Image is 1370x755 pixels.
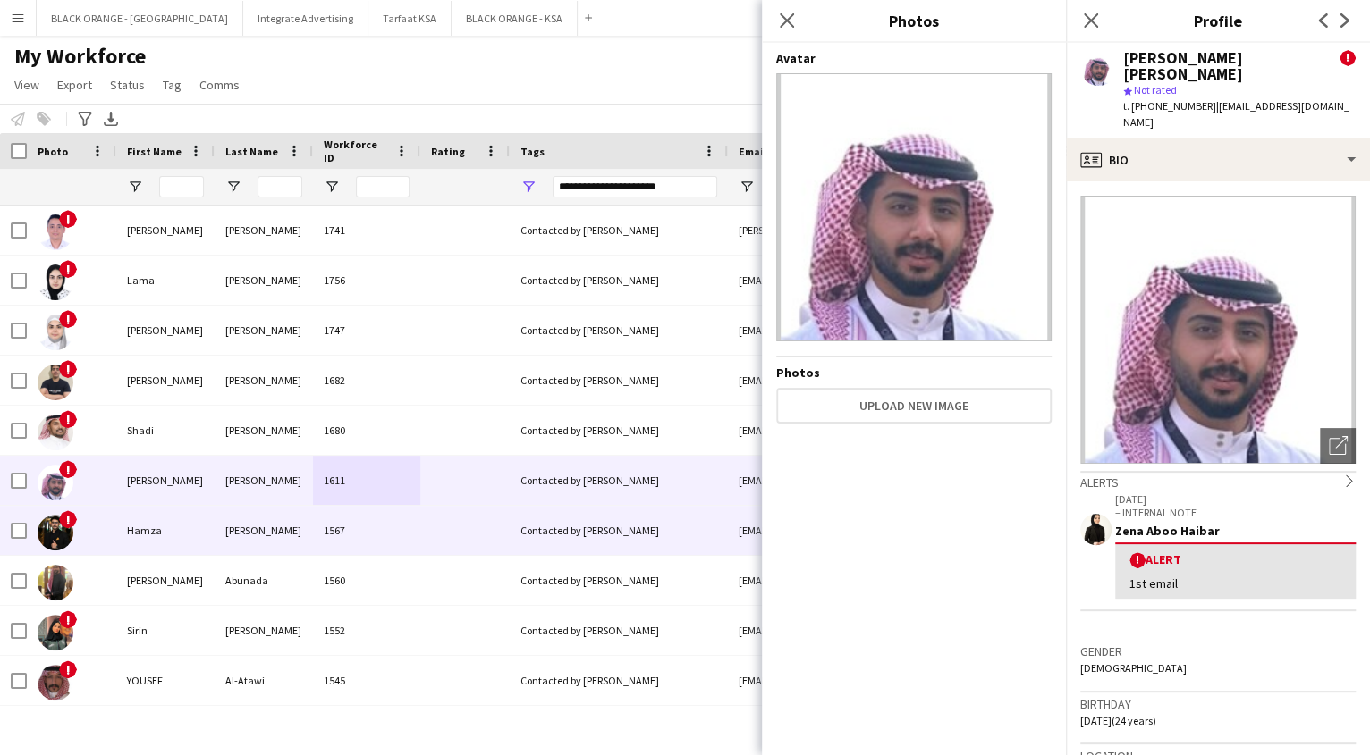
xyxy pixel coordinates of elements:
[156,73,189,96] a: Tag
[739,179,755,195] button: Open Filter Menu
[116,706,215,755] div: Yasin
[38,365,73,400] img: Khalid Ahmad
[1115,492,1356,506] p: [DATE]
[215,306,313,355] div: [PERSON_NAME]
[452,1,578,36] button: BLACK ORANGE - KSA
[110,77,145,93] span: Status
[728,306,1086,355] div: [EMAIL_ADDRESS][DOMAIN_NAME]
[313,456,420,505] div: 1611
[116,406,215,455] div: Shadi
[14,77,39,93] span: View
[431,145,465,158] span: Rating
[116,306,215,355] div: [PERSON_NAME]
[313,556,420,605] div: 1560
[116,206,215,255] div: [PERSON_NAME]
[739,145,767,158] span: Email
[38,214,73,250] img: Deepender Singh
[225,179,241,195] button: Open Filter Menu
[116,256,215,305] div: Lama
[313,406,420,455] div: 1680
[728,406,1086,455] div: [EMAIL_ADDRESS][DOMAIN_NAME]
[116,556,215,605] div: [PERSON_NAME]
[1320,428,1356,464] div: Open photos pop-in
[313,606,420,655] div: 1552
[1134,83,1177,96] span: Not rated
[215,706,313,755] div: Alshawish
[1129,575,1341,591] div: 1st email
[728,206,1086,255] div: [PERSON_NAME][EMAIL_ADDRESS][DOMAIN_NAME]
[510,506,728,555] div: Contacted by [PERSON_NAME]
[59,660,77,678] span: !
[313,706,420,755] div: 1519
[368,1,452,36] button: Tarfaat KSA
[116,356,215,405] div: [PERSON_NAME]
[127,145,182,158] span: First Name
[116,656,215,705] div: YOUSEF
[159,176,204,197] input: First Name Filter Input
[74,108,96,130] app-action-btn: Advanced filters
[510,356,728,405] div: Contacted by [PERSON_NAME]
[243,1,368,36] button: Integrate Advertising
[520,145,545,158] span: Tags
[38,264,73,300] img: Lama Ahmad
[728,456,1086,505] div: [EMAIL_ADDRESS][DOMAIN_NAME]
[1080,643,1356,659] h3: Gender
[510,706,728,755] div: Contacted by [PERSON_NAME] , To be interviewed
[313,206,420,255] div: 1741
[38,515,73,550] img: Hamza Husam aldeen
[14,43,146,70] span: My Workforce
[510,656,728,705] div: Contacted by [PERSON_NAME]
[1080,696,1356,712] h3: Birthday
[520,179,537,195] button: Open Filter Menu
[37,1,243,36] button: BLACK ORANGE - [GEOGRAPHIC_DATA]
[313,306,420,355] div: 1747
[1115,523,1356,539] div: Zena Aboo Haibar
[38,315,73,350] img: Lina Ahmad
[59,360,77,378] span: !
[776,73,1052,341] img: Crew avatar
[356,176,410,197] input: Workforce ID Filter Input
[510,406,728,455] div: Contacted by [PERSON_NAME]
[215,456,313,505] div: [PERSON_NAME]
[510,606,728,655] div: Contacted by [PERSON_NAME]
[1080,471,1356,491] div: Alerts
[215,406,313,455] div: [PERSON_NAME]
[1080,196,1356,464] img: Crew avatar or photo
[38,415,73,450] img: Shadi Abbas
[215,206,313,255] div: [PERSON_NAME]
[225,145,278,158] span: Last Name
[324,138,388,164] span: Workforce ID
[38,615,73,650] img: Sirin Al Eide
[776,365,1052,381] h4: Photos
[103,73,152,96] a: Status
[1080,661,1187,675] span: [DEMOGRAPHIC_DATA]
[7,73,47,96] a: View
[1129,551,1341,568] div: Alert
[1340,50,1356,66] span: !
[728,256,1086,305] div: [EMAIL_ADDRESS][DOMAIN_NAME]
[776,388,1052,424] button: Upload new image
[59,210,77,228] span: !
[215,656,313,705] div: Al-Atawi
[38,565,73,600] img: Yazan Abunada
[215,256,313,305] div: [PERSON_NAME]
[510,256,728,305] div: Contacted by [PERSON_NAME]
[762,9,1066,32] h3: Photos
[59,410,77,428] span: !
[127,179,143,195] button: Open Filter Menu
[59,610,77,628] span: !
[38,145,68,158] span: Photo
[1129,552,1146,568] span: !
[324,179,340,195] button: Open Filter Menu
[1115,506,1356,519] p: – INTERNAL NOTE
[1123,99,1216,113] span: t. [PHONE_NUMBER]
[57,77,92,93] span: Export
[215,356,313,405] div: [PERSON_NAME]
[728,606,1086,655] div: [EMAIL_ADDRESS][DOMAIN_NAME]
[728,506,1086,555] div: [EMAIL_ADDRESS][DOMAIN_NAME]
[1066,9,1370,32] h3: Profile
[199,77,240,93] span: Comms
[1123,99,1349,129] span: | [EMAIL_ADDRESS][DOMAIN_NAME]
[215,556,313,605] div: Abunada
[116,506,215,555] div: Hamza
